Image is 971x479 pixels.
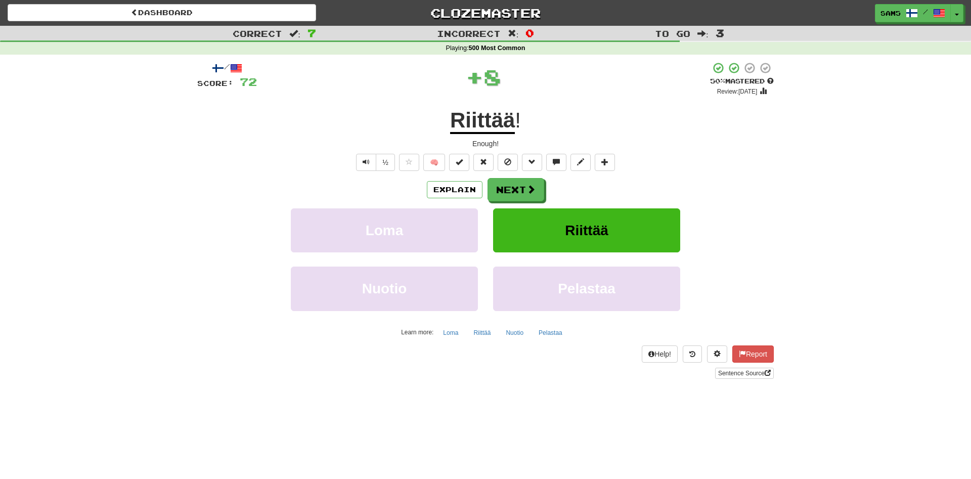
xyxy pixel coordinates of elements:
u: Riittää [450,108,515,134]
span: Pelastaa [558,281,615,296]
button: ½ [376,154,395,171]
strong: 500 Most Common [468,45,525,52]
div: Mastered [710,77,774,86]
span: Riittää [565,223,608,238]
span: 50 % [710,77,725,85]
span: Loma [366,223,404,238]
button: Pelastaa [493,267,680,311]
span: Correct [233,28,282,38]
span: To go [655,28,690,38]
span: 72 [240,75,257,88]
button: Next [488,178,544,201]
button: Explain [427,181,482,198]
button: Round history (alt+y) [683,345,702,363]
button: Set this sentence to 100% Mastered (alt+m) [449,154,469,171]
button: Loma [437,325,464,340]
button: Add to collection (alt+a) [595,154,615,171]
button: Ignore sentence (alt+i) [498,154,518,171]
button: Discuss sentence (alt+u) [546,154,566,171]
button: Riittää [493,208,680,252]
button: Nuotio [291,267,478,311]
span: ! [515,108,521,132]
span: 0 [525,27,534,39]
span: 3 [716,27,724,39]
span: Score: [197,79,234,88]
a: Sentence Source [715,368,774,379]
button: Edit sentence (alt+d) [570,154,591,171]
button: Nuotio [500,325,529,340]
small: Learn more: [401,329,433,336]
a: Sam5 / [875,4,951,22]
small: Review: [DATE] [717,88,758,95]
div: Text-to-speech controls [354,154,395,171]
div: / [197,62,257,74]
span: 8 [483,64,501,90]
a: Dashboard [8,4,316,21]
button: Help! [642,345,678,363]
button: 🧠 [423,154,445,171]
button: Play sentence audio (ctl+space) [356,154,376,171]
button: Pelastaa [533,325,568,340]
span: : [508,29,519,38]
span: Sam5 [880,9,901,18]
button: Favorite sentence (alt+f) [399,154,419,171]
a: Clozemaster [331,4,640,22]
button: Report [732,345,774,363]
span: : [289,29,300,38]
span: / [923,8,928,15]
span: + [466,62,483,92]
button: Reset to 0% Mastered (alt+r) [473,154,494,171]
button: Riittää [468,325,496,340]
div: Enough! [197,139,774,149]
span: Nuotio [362,281,407,296]
button: Loma [291,208,478,252]
span: Incorrect [437,28,501,38]
button: Grammar (alt+g) [522,154,542,171]
span: 7 [307,27,316,39]
span: : [697,29,709,38]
